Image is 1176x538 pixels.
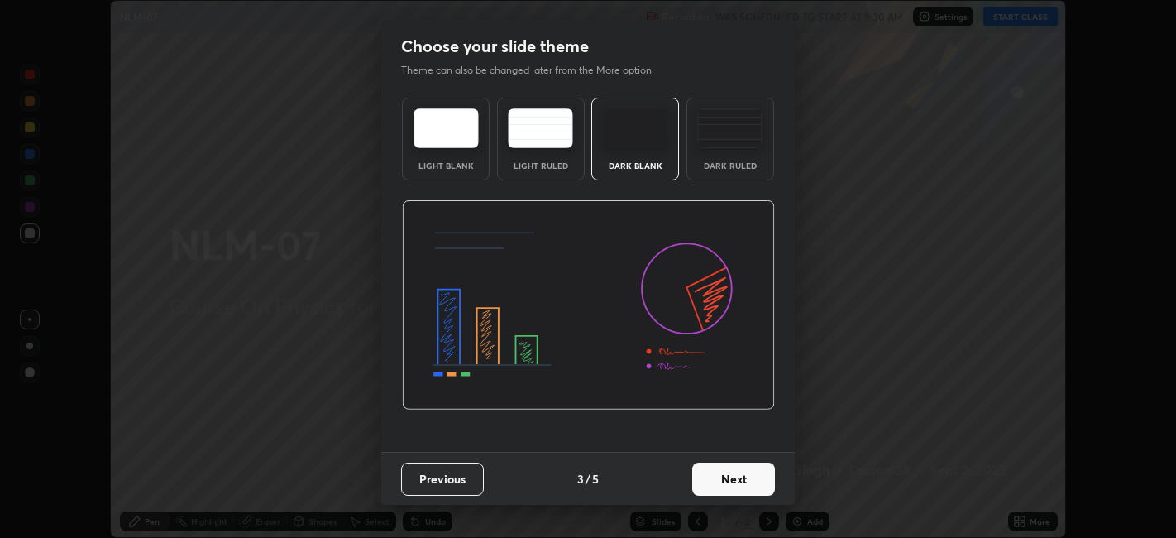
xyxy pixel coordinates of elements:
button: Next [692,463,775,496]
img: lightRuledTheme.5fabf969.svg [508,108,573,148]
button: Previous [401,463,484,496]
img: darkRuledTheme.de295e13.svg [697,108,762,148]
h4: 3 [577,470,584,488]
div: Dark Ruled [697,161,763,170]
img: darkThemeBanner.d06ce4a2.svg [402,200,775,411]
div: Light Ruled [508,161,574,170]
div: Light Blank [413,161,479,170]
img: lightTheme.e5ed3b09.svg [414,108,479,148]
h4: / [586,470,590,488]
h4: 5 [592,470,599,488]
h2: Choose your slide theme [401,36,589,57]
img: darkTheme.f0cc69e5.svg [603,108,668,148]
div: Dark Blank [602,161,668,170]
p: Theme can also be changed later from the More option [401,63,669,78]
